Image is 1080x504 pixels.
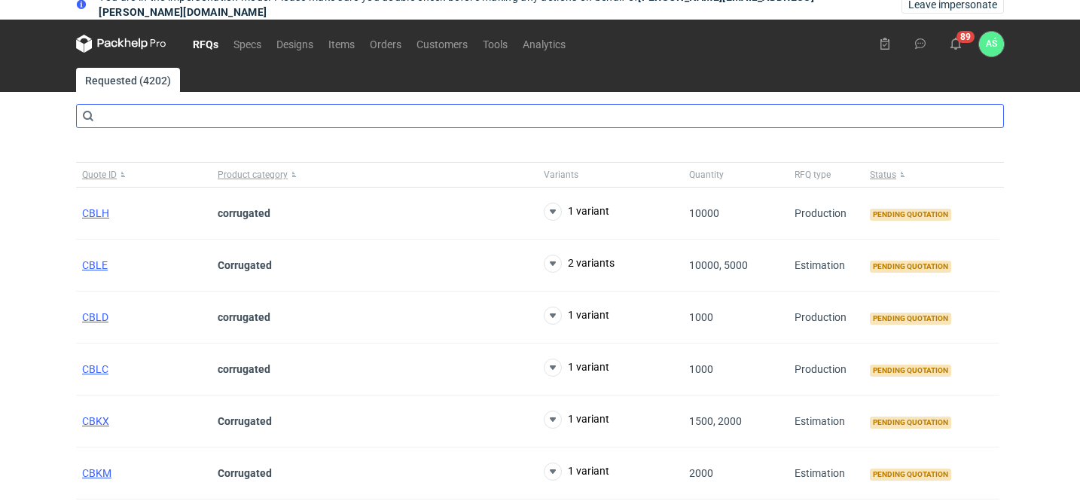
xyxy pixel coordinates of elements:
[689,207,719,219] span: 10000
[515,35,573,53] a: Analytics
[475,35,515,53] a: Tools
[689,259,748,271] span: 10000, 5000
[409,35,475,53] a: Customers
[218,467,272,479] strong: Corrugated
[944,32,968,56] button: 89
[544,359,609,377] button: 1 variant
[870,365,951,377] span: Pending quotation
[789,240,864,292] div: Estimation
[789,188,864,240] div: Production
[870,313,951,325] span: Pending quotation
[321,35,362,53] a: Items
[789,396,864,447] div: Estimation
[82,259,108,271] a: CBLE
[218,415,272,427] strong: Corrugated
[870,261,951,273] span: Pending quotation
[689,169,724,181] span: Quantity
[212,163,538,187] button: Product category
[218,311,270,323] strong: corrugated
[76,35,166,53] svg: Packhelp Pro
[544,203,609,221] button: 1 variant
[795,169,831,181] span: RFQ type
[226,35,269,53] a: Specs
[789,344,864,396] div: Production
[218,363,270,375] strong: corrugated
[864,163,999,187] button: Status
[870,209,951,221] span: Pending quotation
[76,163,212,187] button: Quote ID
[979,32,1004,57] button: AŚ
[82,169,117,181] span: Quote ID
[218,207,270,219] strong: corrugated
[544,463,609,481] button: 1 variant
[218,169,288,181] span: Product category
[82,363,108,375] a: CBLC
[979,32,1004,57] div: Adrian Świerżewski
[544,411,609,429] button: 1 variant
[82,311,108,323] a: CBLD
[870,469,951,481] span: Pending quotation
[689,363,713,375] span: 1000
[689,467,713,479] span: 2000
[789,447,864,499] div: Estimation
[218,259,272,271] strong: Corrugated
[362,35,409,53] a: Orders
[82,207,109,219] a: CBLH
[269,35,321,53] a: Designs
[789,292,864,344] div: Production
[870,169,896,181] span: Status
[76,68,180,92] a: Requested (4202)
[185,35,226,53] a: RFQs
[870,417,951,429] span: Pending quotation
[82,415,109,427] a: CBKX
[544,307,609,325] button: 1 variant
[689,415,742,427] span: 1500, 2000
[689,311,713,323] span: 1000
[82,467,111,479] a: CBKM
[544,255,615,273] button: 2 variants
[544,169,578,181] span: Variants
